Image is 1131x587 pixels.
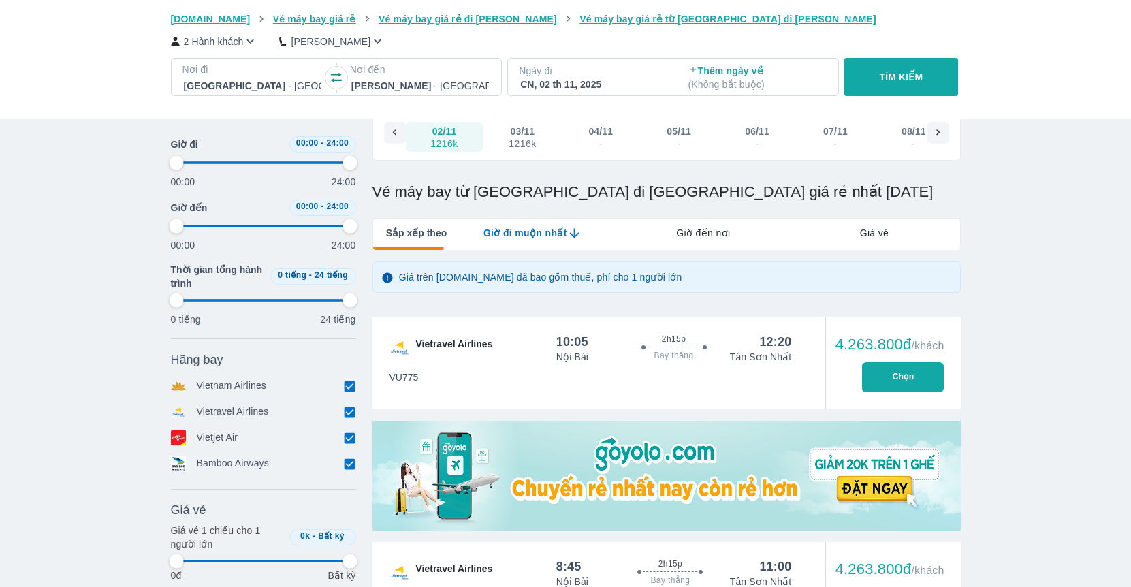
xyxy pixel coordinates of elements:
div: 12:20 [759,334,791,350]
span: Sắp xếp theo [386,226,447,240]
p: 24:00 [332,175,356,189]
p: ( Không bắt buộc ) [688,78,826,91]
img: media-0 [372,421,961,531]
div: CN, 02 th 11, 2025 [520,78,658,91]
div: - [824,138,847,149]
span: - [313,531,315,541]
nav: breadcrumb [171,12,961,26]
span: Vé máy bay giá rẻ [273,14,356,25]
div: - [746,138,769,149]
span: 0k [300,531,310,541]
div: 4.263.800đ [835,336,944,353]
p: Vietnam Airlines [197,379,267,394]
div: lab API tabs example [447,219,959,247]
span: 00:00 [296,202,319,211]
span: 24:00 [326,138,349,148]
span: Giờ đến nơi [676,226,730,240]
span: Vietravel Airlines [416,337,493,359]
button: [PERSON_NAME] [279,34,385,48]
span: 2h15p [658,558,682,569]
div: 8:45 [556,558,582,575]
button: 2 Hành khách [171,34,258,48]
p: Giá vé 1 chiều cho 1 người lớn [171,524,284,551]
span: 2h15p [662,334,686,345]
span: 0 tiếng [278,270,306,280]
span: Thời gian tổng hành trình [171,263,265,290]
p: 0 tiếng [171,313,201,326]
p: Bamboo Airways [197,456,269,471]
span: VU775 [389,370,419,384]
p: Nơi đi [182,63,323,76]
h1: Vé máy bay từ [GEOGRAPHIC_DATA] đi [GEOGRAPHIC_DATA] giá rẻ nhất [DATE] [372,183,961,202]
p: [PERSON_NAME] [291,35,370,48]
span: Vé máy bay giá rẻ từ [GEOGRAPHIC_DATA] đi [PERSON_NAME] [579,14,876,25]
div: 08/11 [902,125,926,138]
div: - [902,138,925,149]
p: 00:00 [171,238,195,252]
p: Ngày đi [519,64,659,78]
span: Giờ đến [171,201,208,215]
p: Nội Bài [556,350,588,364]
span: Bất kỳ [318,531,345,541]
span: 24 tiếng [315,270,348,280]
p: Vietjet Air [197,430,238,445]
div: 1216k [509,138,536,149]
span: Vietravel Airlines [416,562,493,584]
p: 00:00 [171,175,195,189]
p: 2 Hành khách [184,35,244,48]
p: Tân Sơn Nhất [730,350,792,364]
div: 03/11 [511,125,535,138]
span: 00:00 [296,138,319,148]
p: Bất kỳ [328,569,355,582]
p: 0đ [171,569,182,582]
div: 06/11 [745,125,769,138]
p: Giá trên [DOMAIN_NAME] đã bao gồm thuế, phí cho 1 người lớn [399,270,682,284]
button: TÌM KIẾM [844,58,958,96]
span: [DOMAIN_NAME] [171,14,251,25]
span: Giờ đi muộn nhất [483,226,567,240]
span: - [309,270,312,280]
span: Hãng bay [171,351,223,368]
div: 04/11 [588,125,613,138]
p: TÌM KIẾM [880,70,923,84]
p: 24 tiếng [320,313,355,326]
span: Giá vé [860,226,889,240]
div: 11:00 [759,558,791,575]
button: Chọn [862,362,944,392]
img: VU [389,337,411,359]
div: 07/11 [823,125,848,138]
div: 10:05 [556,334,588,350]
p: Nơi đến [350,63,490,76]
span: - [321,138,323,148]
div: - [667,138,690,149]
p: 24:00 [332,238,356,252]
span: /khách [911,340,944,351]
span: - [321,202,323,211]
div: 4.263.800đ [835,561,944,577]
span: Vé máy bay giá rẻ đi [PERSON_NAME] [379,14,557,25]
img: VU [389,562,411,584]
span: /khách [911,565,944,576]
div: 1216k [430,138,458,149]
span: Giờ đi [171,138,198,151]
div: 05/11 [667,125,691,138]
span: 24:00 [326,202,349,211]
div: - [589,138,612,149]
p: Thêm ngày về [688,64,826,91]
p: Vietravel Airlines [197,404,269,419]
span: Giá vé [171,502,206,518]
div: 02/11 [432,125,457,138]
